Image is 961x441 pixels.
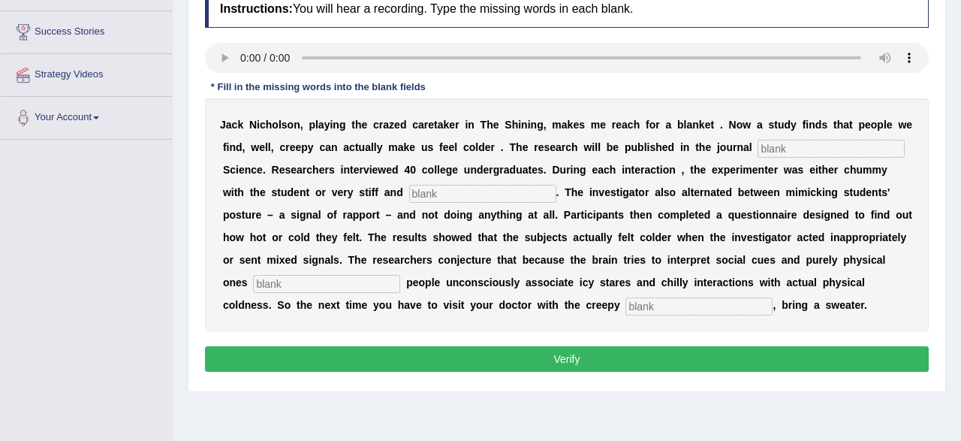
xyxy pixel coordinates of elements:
b: a [504,164,510,176]
b: s [579,119,585,131]
b: T [480,119,487,131]
b: y [377,141,383,153]
b: 0 [410,164,416,176]
b: e [409,141,415,153]
b: a [523,164,529,176]
b: i [465,119,468,131]
b: c [650,164,656,176]
b: n [683,141,690,153]
b: r [655,119,659,131]
b: c [260,119,266,131]
b: i [330,119,333,131]
b: d [236,141,243,153]
b: t [774,119,778,131]
b: h [610,164,616,176]
b: . [501,141,504,153]
b: a [843,119,849,131]
b: r [324,164,328,176]
b: c [565,141,571,153]
b: p [309,119,315,131]
b: e [809,164,815,176]
b: i [592,141,595,153]
b: w [583,141,592,153]
b: w [378,164,386,176]
b: a [297,164,303,176]
b: e [752,164,758,176]
b: f [223,141,227,153]
b: e [634,164,640,176]
b: m [552,119,561,131]
b: k [444,119,450,131]
b: r [491,141,495,153]
b: c [319,141,325,153]
b: s [285,164,291,176]
b: s [427,141,433,153]
b: t [351,119,355,131]
b: s [798,164,804,176]
b: b [607,141,613,153]
b: e [449,119,455,131]
b: p [858,119,865,131]
b: o [871,119,878,131]
b: o [272,119,279,131]
b: h [266,119,273,131]
b: w [784,164,792,176]
input: blank [409,185,556,203]
b: e [662,141,668,153]
b: 4 [404,164,410,176]
b: t [764,164,768,176]
b: e [449,141,455,153]
b: e [485,141,491,153]
b: s [769,119,775,131]
b: h [516,141,523,153]
b: m [872,164,881,176]
b: l [595,141,598,153]
b: h [699,141,706,153]
b: t [631,164,635,176]
b: c [604,164,610,176]
b: y [791,119,797,131]
a: Strategy Videos [1,54,172,92]
b: r [566,164,570,176]
b: l [371,141,374,153]
b: l [437,164,440,176]
b: e [730,164,736,176]
b: h [487,119,493,131]
b: r [834,164,838,176]
b: l [454,141,457,153]
b: u [778,119,785,131]
b: i [660,164,663,176]
b: i [806,119,809,131]
b: . [720,119,723,131]
b: c [628,119,634,131]
b: m [863,164,872,176]
b: e [523,141,529,153]
b: h [634,119,640,131]
b: a [562,119,568,131]
b: n [758,164,765,176]
b: S [223,164,230,176]
b: i [257,119,260,131]
b: o [720,141,727,153]
b: c [844,164,850,176]
b: g [339,119,346,131]
b: S [505,119,511,131]
b: h [850,164,857,176]
b: o [428,164,435,176]
b: e [394,119,400,131]
b: d [392,164,399,176]
b: p [877,119,884,131]
b: i [680,141,683,153]
b: t [529,164,532,176]
b: k [404,141,410,153]
a: Your Account [1,97,172,134]
b: f [646,119,649,131]
b: i [518,119,521,131]
b: a [665,119,671,131]
b: a [383,119,389,131]
b: h [571,141,578,153]
b: l [268,141,271,153]
b: , [300,119,303,131]
b: e [600,119,606,131]
b: r [534,141,538,153]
